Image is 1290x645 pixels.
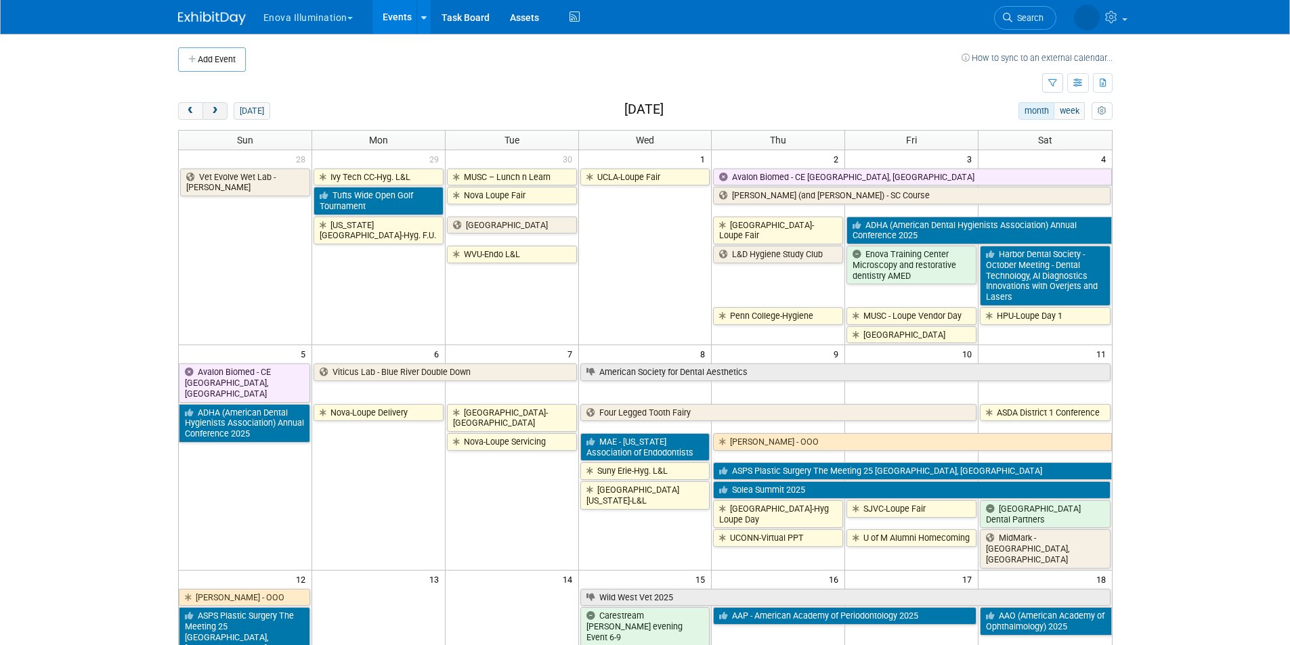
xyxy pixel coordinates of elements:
a: MUSC – Lunch n Learn [447,169,577,186]
a: ADHA (American Dental Hygienists Association) Annual Conference 2025 [846,217,1111,244]
span: 16 [827,571,844,587]
span: 28 [295,150,311,167]
a: [PERSON_NAME] - OOO [713,433,1111,451]
img: Sarah Swinick [1074,5,1100,30]
a: SJVC-Loupe Fair [846,500,976,518]
span: 4 [1100,150,1112,167]
a: Nova-Loupe Servicing [447,433,577,451]
a: Avalon Biomed - CE [GEOGRAPHIC_DATA], [GEOGRAPHIC_DATA] [179,363,310,402]
span: 10 [961,345,978,362]
a: AAP - American Academy of Periodontology 2025 [713,607,976,625]
a: [GEOGRAPHIC_DATA][US_STATE]-L&L [580,481,710,509]
a: How to sync to an external calendar... [962,53,1113,63]
span: 13 [428,571,445,587]
span: Search [1012,13,1044,23]
img: ExhibitDay [178,12,246,25]
a: Ivy Tech CC-Hyg. L&L [314,169,444,186]
a: [GEOGRAPHIC_DATA]-Hyg Loupe Day [713,500,843,528]
span: 29 [428,150,445,167]
a: American Society for Dental Aesthetics [580,363,1111,381]
span: Wed [636,135,654,146]
span: 17 [961,571,978,587]
span: 8 [699,345,711,362]
a: Vet Evolve Wet Lab - [PERSON_NAME] [180,169,310,196]
a: UCLA-Loupe Fair [580,169,710,186]
span: 1 [699,150,711,167]
button: myCustomButton [1092,102,1112,120]
a: [GEOGRAPHIC_DATA] [447,217,577,234]
a: Avalon Biomed - CE [GEOGRAPHIC_DATA], [GEOGRAPHIC_DATA] [713,169,1111,186]
h2: [DATE] [624,102,664,117]
a: [PERSON_NAME] - OOO [179,589,310,606]
a: Wild West Vet 2025 [580,589,1111,606]
a: MUSC - Loupe Vendor Day [846,307,976,325]
span: 2 [832,150,844,167]
span: 30 [561,150,578,167]
a: ASDA District 1 Conference [980,404,1110,422]
span: 9 [832,345,844,362]
span: Sun [237,135,253,146]
a: Nova Loupe Fair [447,187,577,204]
a: ASPS Plastic Surgery The Meeting 25 [GEOGRAPHIC_DATA], [GEOGRAPHIC_DATA] [713,462,1111,480]
i: Personalize Calendar [1098,107,1106,116]
button: next [202,102,228,120]
button: week [1054,102,1085,120]
a: Enova Training Center Microscopy and restorative dentistry AMED [846,246,976,284]
button: Add Event [178,47,246,72]
span: 11 [1095,345,1112,362]
span: 6 [433,345,445,362]
a: [GEOGRAPHIC_DATA] Dental Partners [980,500,1110,528]
a: Viticus Lab - Blue River Double Down [314,363,577,381]
a: Suny Erie-Hyg. L&L [580,462,710,480]
button: month [1018,102,1054,120]
span: Mon [369,135,388,146]
span: 14 [561,571,578,587]
span: Fri [906,135,917,146]
a: HPU-Loupe Day 1 [980,307,1110,325]
span: 12 [295,571,311,587]
a: [GEOGRAPHIC_DATA]-Loupe Fair [713,217,843,244]
a: [US_STATE][GEOGRAPHIC_DATA]-Hyg. F.U. [314,217,444,244]
a: [GEOGRAPHIC_DATA]-[GEOGRAPHIC_DATA] [447,404,577,432]
span: 7 [566,345,578,362]
a: WVU-Endo L&L [447,246,577,263]
a: UCONN-Virtual PPT [713,529,843,547]
span: 3 [966,150,978,167]
a: Solea Summit 2025 [713,481,1110,499]
button: prev [178,102,203,120]
a: [GEOGRAPHIC_DATA] [846,326,976,344]
a: U of M Alumni Homecoming [846,529,976,547]
button: [DATE] [234,102,270,120]
span: Tue [504,135,519,146]
a: Four Legged Tooth Fairy [580,404,977,422]
span: 18 [1095,571,1112,587]
a: L&D Hygiene Study Club [713,246,843,263]
span: 15 [694,571,711,587]
span: 5 [299,345,311,362]
a: AAO (American Academy of Ophthalmology) 2025 [980,607,1111,635]
a: [PERSON_NAME] (and [PERSON_NAME]) - SC Course [713,187,1110,204]
a: Tufts Wide Open Golf Tournament [314,187,444,215]
span: Thu [770,135,786,146]
a: Search [994,6,1056,30]
a: Penn College-Hygiene [713,307,843,325]
a: Nova-Loupe Delivery [314,404,444,422]
a: MidMark - [GEOGRAPHIC_DATA], [GEOGRAPHIC_DATA] [980,529,1110,568]
a: Harbor Dental Society - October Meeting - Dental Technology, AI Diagnostics Innovations with Over... [980,246,1110,306]
a: ADHA (American Dental Hygienists Association) Annual Conference 2025 [179,404,310,443]
span: Sat [1038,135,1052,146]
a: MAE - [US_STATE] Association of Endodontists [580,433,710,461]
